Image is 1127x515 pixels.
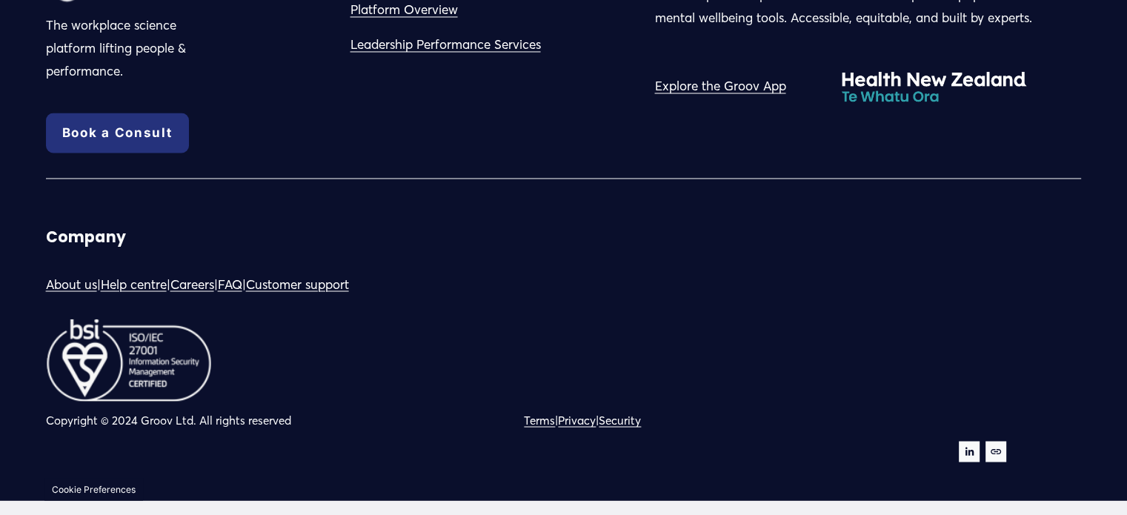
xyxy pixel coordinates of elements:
[599,410,641,431] a: Security
[46,113,189,153] a: Book a Consult
[101,273,167,296] a: Help centre
[524,410,864,431] p: | |
[350,33,540,56] a: Leadership Performance Services
[246,273,349,296] a: Customer support
[959,441,980,462] a: LinkedIn
[46,273,559,296] p: | | | |
[44,478,143,500] section: Manage previously selected cookie options
[170,273,214,296] a: Careers
[46,227,126,247] strong: Company
[218,273,242,296] a: FAQ
[985,441,1006,462] a: URL
[558,410,596,431] a: Privacy
[52,483,136,494] button: Cookie Preferences
[46,410,559,431] p: Copyright © 2024 Groov Ltd. All rights reserved
[654,75,785,98] a: Explore the Groov App
[524,410,555,431] a: Terms
[46,14,212,82] p: The workplace science platform lifting people & performance.
[46,273,97,296] a: About us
